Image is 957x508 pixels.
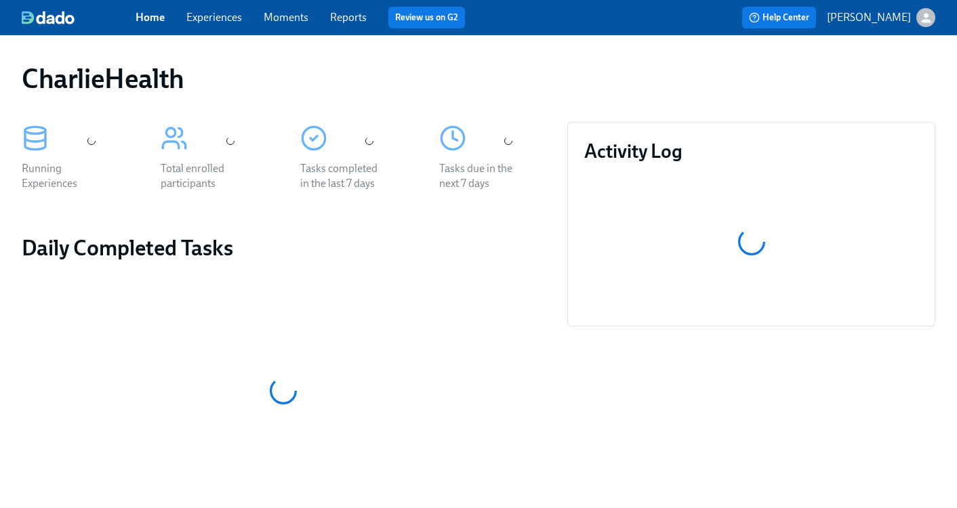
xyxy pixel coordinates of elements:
a: Reports [330,11,367,24]
h3: Activity Log [584,139,918,163]
div: Tasks completed in the last 7 days [300,161,387,191]
p: [PERSON_NAME] [827,10,911,25]
button: Review us on G2 [388,7,465,28]
div: Tasks due in the next 7 days [439,161,526,191]
div: Total enrolled participants [161,161,247,191]
a: Review us on G2 [395,11,458,24]
a: Home [136,11,165,24]
h1: CharlieHealth [22,62,184,95]
span: Help Center [749,11,809,24]
a: Experiences [186,11,242,24]
h2: Daily Completed Tasks [22,234,546,261]
img: dado [22,11,75,24]
button: Help Center [742,7,816,28]
a: dado [22,11,136,24]
button: [PERSON_NAME] [827,8,935,27]
div: Running Experiences [22,161,108,191]
a: Moments [264,11,308,24]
